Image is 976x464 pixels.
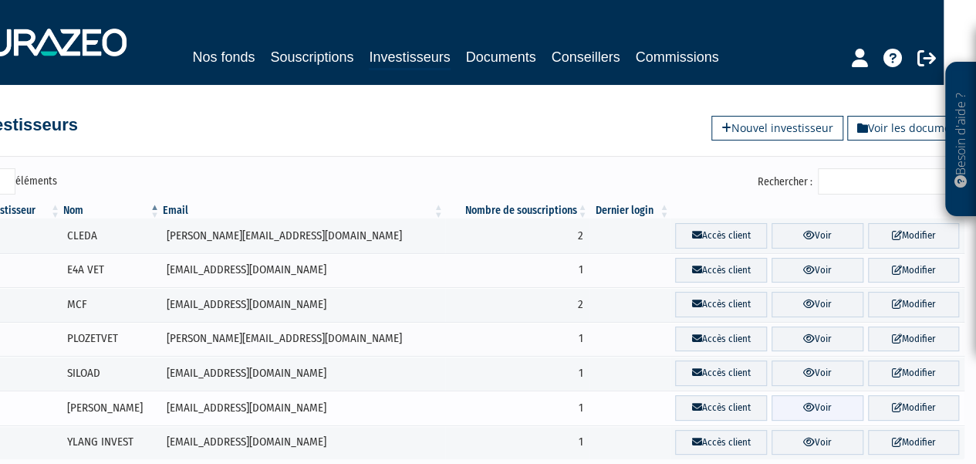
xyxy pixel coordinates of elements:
td: 1 [445,253,589,288]
a: Voir [772,327,863,352]
a: Accès client [675,327,767,352]
a: Modifier [868,258,960,283]
th: Nom : activer pour trier la colonne par ordre d&eacute;croissant [62,203,161,218]
a: Commissions [636,46,719,68]
th: Email : activer pour trier la colonne par ordre croissant [161,203,445,218]
a: Voir [772,292,863,317]
a: Documents [466,46,536,68]
a: Modifier [868,361,960,386]
td: 1 [445,356,589,391]
a: Investisseurs [369,46,450,70]
td: [EMAIL_ADDRESS][DOMAIN_NAME] [161,287,445,322]
td: [EMAIL_ADDRESS][DOMAIN_NAME] [161,425,445,460]
td: [EMAIL_ADDRESS][DOMAIN_NAME] [161,356,445,391]
a: Accès client [675,361,767,386]
td: [PERSON_NAME] [62,391,161,425]
td: CLEDA [62,218,161,253]
a: Nouvel investisseur [711,116,843,141]
a: Voir [772,361,863,386]
a: Accès client [675,292,767,317]
a: Voir [772,395,863,421]
input: Rechercher : [818,168,964,195]
label: Rechercher : [758,168,964,195]
a: Voir [772,258,863,283]
td: 1 [445,391,589,425]
th: Nombre de souscriptions : activer pour trier la colonne par ordre croissant [445,203,589,218]
a: Voir [772,223,863,249]
td: [PERSON_NAME][EMAIL_ADDRESS][DOMAIN_NAME] [161,218,445,253]
a: Accès client [675,258,767,283]
a: Modifier [868,223,960,249]
td: 1 [445,322,589,357]
th: Dernier login : activer pour trier la colonne par ordre croissant [589,203,670,218]
a: Accès client [675,223,767,249]
td: YLANG INVEST [62,425,161,460]
td: SILOAD [62,356,161,391]
a: Conseillers [552,46,620,68]
a: Modifier [868,292,960,317]
p: Besoin d'aide ? [952,70,970,209]
a: Modifier [868,327,960,352]
th: &nbsp; [670,203,964,218]
a: Souscriptions [270,46,353,68]
td: [EMAIL_ADDRESS][DOMAIN_NAME] [161,391,445,425]
a: Modifier [868,395,960,421]
a: Modifier [868,430,960,456]
td: 2 [445,287,589,322]
td: 1 [445,425,589,460]
td: [EMAIL_ADDRESS][DOMAIN_NAME] [161,253,445,288]
a: Accès client [675,430,767,456]
a: Voir [772,430,863,456]
td: PLOZETVET [62,322,161,357]
td: MCF [62,287,161,322]
td: E4A VET [62,253,161,288]
td: [PERSON_NAME][EMAIL_ADDRESS][DOMAIN_NAME] [161,322,445,357]
a: Nos fonds [192,46,255,68]
a: Accès client [675,395,767,421]
td: 2 [445,218,589,253]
